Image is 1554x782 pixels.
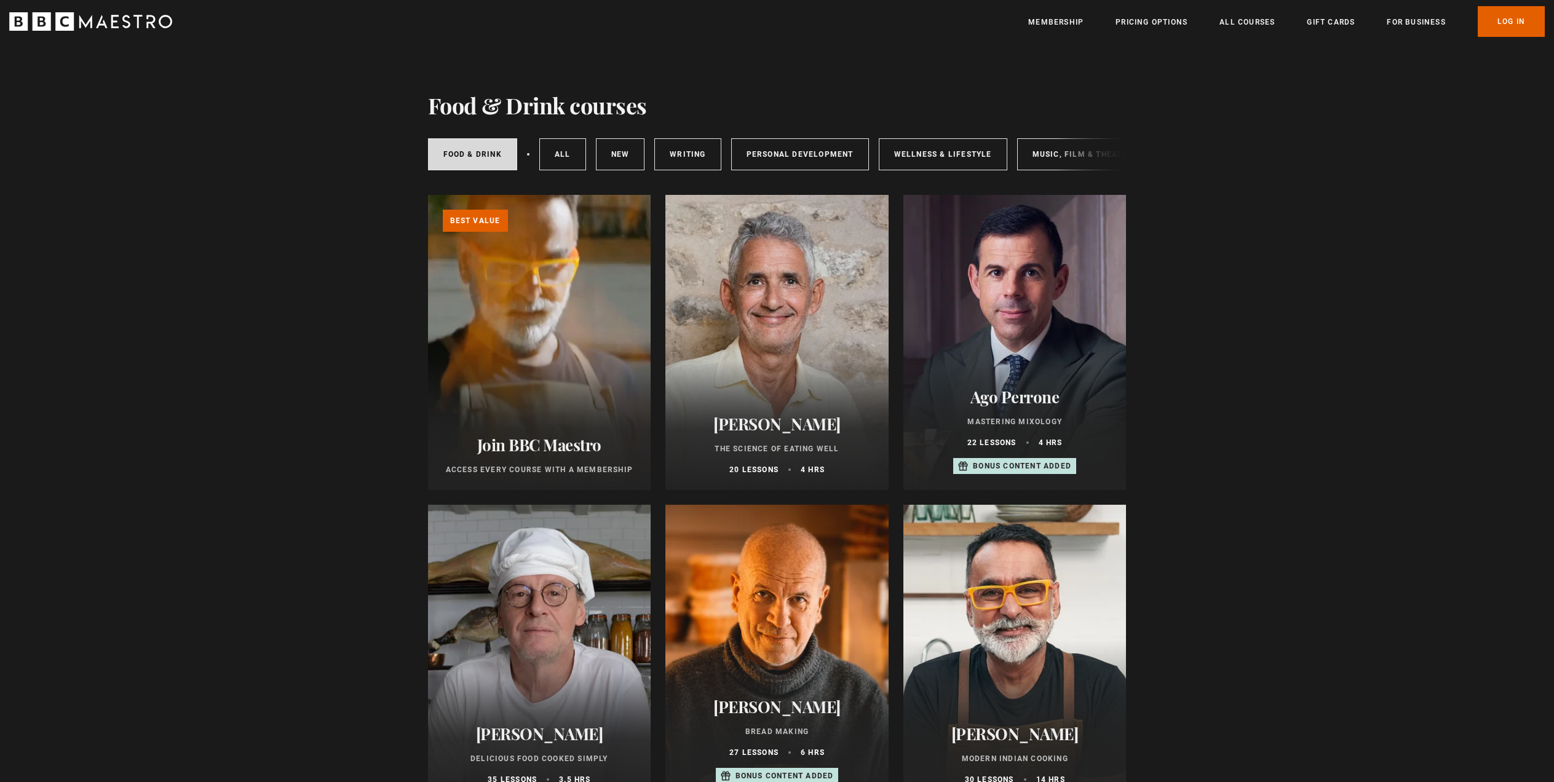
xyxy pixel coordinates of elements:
[539,138,586,170] a: All
[1116,16,1187,28] a: Pricing Options
[918,753,1112,764] p: Modern Indian Cooking
[1387,16,1445,28] a: For business
[973,460,1071,472] p: Bonus content added
[903,195,1127,490] a: Ago Perrone Mastering Mixology 22 lessons 4 hrs Bonus content added
[918,416,1112,427] p: Mastering Mixology
[879,138,1007,170] a: Wellness & Lifestyle
[428,92,647,118] h1: Food & Drink courses
[918,724,1112,743] h2: [PERSON_NAME]
[729,747,779,758] p: 27 lessons
[801,747,825,758] p: 6 hrs
[680,726,874,737] p: Bread Making
[443,753,636,764] p: Delicious Food Cooked Simply
[918,387,1112,406] h2: Ago Perrone
[1219,16,1275,28] a: All Courses
[680,697,874,716] h2: [PERSON_NAME]
[428,138,517,170] a: Food & Drink
[654,138,721,170] a: Writing
[1028,6,1545,37] nav: Primary
[443,724,636,743] h2: [PERSON_NAME]
[1478,6,1545,37] a: Log In
[735,770,834,781] p: Bonus content added
[1028,16,1084,28] a: Membership
[1039,437,1063,448] p: 4 hrs
[967,437,1017,448] p: 22 lessons
[1307,16,1355,28] a: Gift Cards
[665,195,889,490] a: [PERSON_NAME] The Science of Eating Well 20 lessons 4 hrs
[1017,138,1148,170] a: Music, Film & Theatre
[9,12,172,31] svg: BBC Maestro
[443,210,508,232] p: Best value
[801,464,825,475] p: 4 hrs
[731,138,869,170] a: Personal Development
[680,414,874,433] h2: [PERSON_NAME]
[729,464,779,475] p: 20 lessons
[680,443,874,454] p: The Science of Eating Well
[596,138,645,170] a: New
